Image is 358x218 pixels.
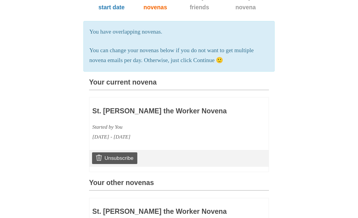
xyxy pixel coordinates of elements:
[89,27,269,37] p: You have overlapping novenas.
[92,108,231,115] h3: St. [PERSON_NAME] the Worker Novena
[89,179,269,191] h3: Your other novenas
[89,79,269,91] h3: Your current novena
[92,153,137,164] a: Unsubscribe
[92,208,231,216] h3: St. [PERSON_NAME] the Worker Novena
[89,46,269,66] p: You can change your novenas below if you do not want to get multiple novena emails per day. Other...
[92,132,231,142] div: [DATE] - [DATE]
[92,122,231,132] div: Started by You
